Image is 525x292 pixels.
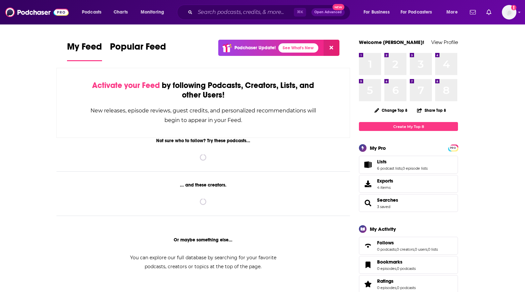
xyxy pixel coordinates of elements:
[361,179,374,188] span: Exports
[377,278,416,284] a: Ratings
[359,237,458,255] span: Follows
[377,266,396,271] a: 0 episodes
[90,106,317,125] div: New releases, episode reviews, guest credits, and personalized recommendations will begin to appe...
[56,237,350,243] div: Or maybe something else...
[402,166,402,171] span: ,
[502,5,516,20] img: User Profile
[90,81,317,100] div: by following Podcasts, Creators, Lists, and other Users!
[110,41,166,61] a: Popular Feed
[359,39,424,45] a: Welcome [PERSON_NAME]!
[195,7,294,18] input: Search podcasts, credits, & more...
[359,122,458,131] a: Create My Top 8
[361,241,374,250] a: Follows
[361,160,374,169] a: Lists
[122,253,284,271] div: You can explore our full database by searching for your favorite podcasts, creators or topics at ...
[370,145,386,151] div: My Pro
[294,8,306,17] span: ⌘ K
[377,240,394,246] span: Follows
[377,178,393,184] span: Exports
[92,80,160,90] span: Activate your Feed
[397,285,416,290] a: 0 podcasts
[359,156,458,174] span: Lists
[314,11,342,14] span: Open Advanced
[467,7,478,18] a: Show notifications dropdown
[359,175,458,193] a: Exports
[377,159,387,165] span: Lists
[414,247,415,252] span: ,
[5,6,69,19] img: Podchaser - Follow, Share and Rate Podcasts
[428,247,438,252] a: 0 lists
[415,247,427,252] a: 0 users
[109,7,132,18] a: Charts
[359,194,458,212] span: Searches
[359,256,458,274] span: Bookmarks
[511,5,516,10] svg: Add a profile image
[364,8,390,17] span: For Business
[377,240,438,246] a: Follows
[56,138,350,144] div: Not sure who to follow? Try these podcasts...
[377,247,396,252] a: 0 podcasts
[67,41,102,61] a: My Feed
[502,5,516,20] span: Logged in as DeversFranklin
[377,185,393,190] span: 4 items
[359,7,398,18] button: open menu
[77,7,110,18] button: open menu
[396,285,397,290] span: ,
[377,285,396,290] a: 0 episodes
[396,247,397,252] span: ,
[136,7,173,18] button: open menu
[449,145,457,150] a: PRO
[396,7,442,18] button: open menu
[234,45,276,51] p: Podchaser Update!
[446,8,458,17] span: More
[278,43,318,53] a: See What's New
[377,166,402,171] a: 6 podcast lists
[141,8,164,17] span: Monitoring
[377,197,398,203] a: Searches
[377,259,402,265] span: Bookmarks
[361,279,374,289] a: Ratings
[377,278,394,284] span: Ratings
[110,41,166,56] span: Popular Feed
[114,8,128,17] span: Charts
[377,259,416,265] a: Bookmarks
[67,41,102,56] span: My Feed
[183,5,357,20] div: Search podcasts, credits, & more...
[56,182,350,188] div: ... and these creators.
[502,5,516,20] button: Show profile menu
[377,159,428,165] a: Lists
[397,266,416,271] a: 0 podcasts
[361,260,374,270] a: Bookmarks
[361,198,374,208] a: Searches
[370,106,411,114] button: Change Top 8
[377,204,390,209] a: 3 saved
[396,266,397,271] span: ,
[401,8,432,17] span: For Podcasters
[431,39,458,45] a: View Profile
[370,226,396,232] div: My Activity
[311,8,345,16] button: Open AdvancedNew
[417,104,446,117] button: Share Top 8
[82,8,101,17] span: Podcasts
[442,7,466,18] button: open menu
[397,247,414,252] a: 0 creators
[484,7,494,18] a: Show notifications dropdown
[427,247,428,252] span: ,
[332,4,344,10] span: New
[402,166,428,171] a: 0 episode lists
